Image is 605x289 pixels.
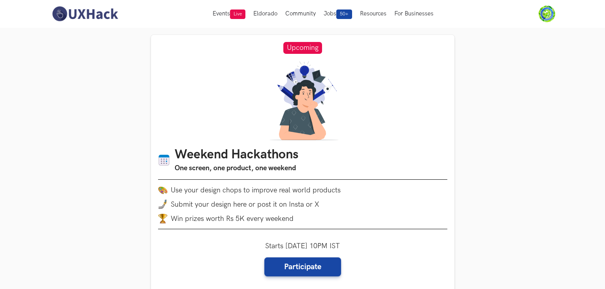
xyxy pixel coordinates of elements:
[158,214,447,223] li: Win prizes worth Rs 5K every weekend
[50,6,120,22] img: UXHack-logo.png
[158,200,168,209] img: mobile-in-hand.png
[158,154,170,166] img: Calendar icon
[283,42,322,54] span: Upcoming
[171,200,319,209] span: Submit your design here or post it on Insta or X
[230,10,245,19] span: Live
[175,147,298,163] h1: Weekend Hackathons
[175,163,298,174] h3: One screen, one product, one weekend
[264,257,341,276] button: Participate
[158,214,168,223] img: trophy.png
[158,185,447,195] li: Use your design chops to improve real world products
[539,6,555,22] img: Your profile pic
[158,185,168,195] img: palette.png
[265,242,340,250] span: Starts [DATE] 10PM IST
[336,10,352,19] span: 50+
[265,61,341,140] img: A designer thinking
